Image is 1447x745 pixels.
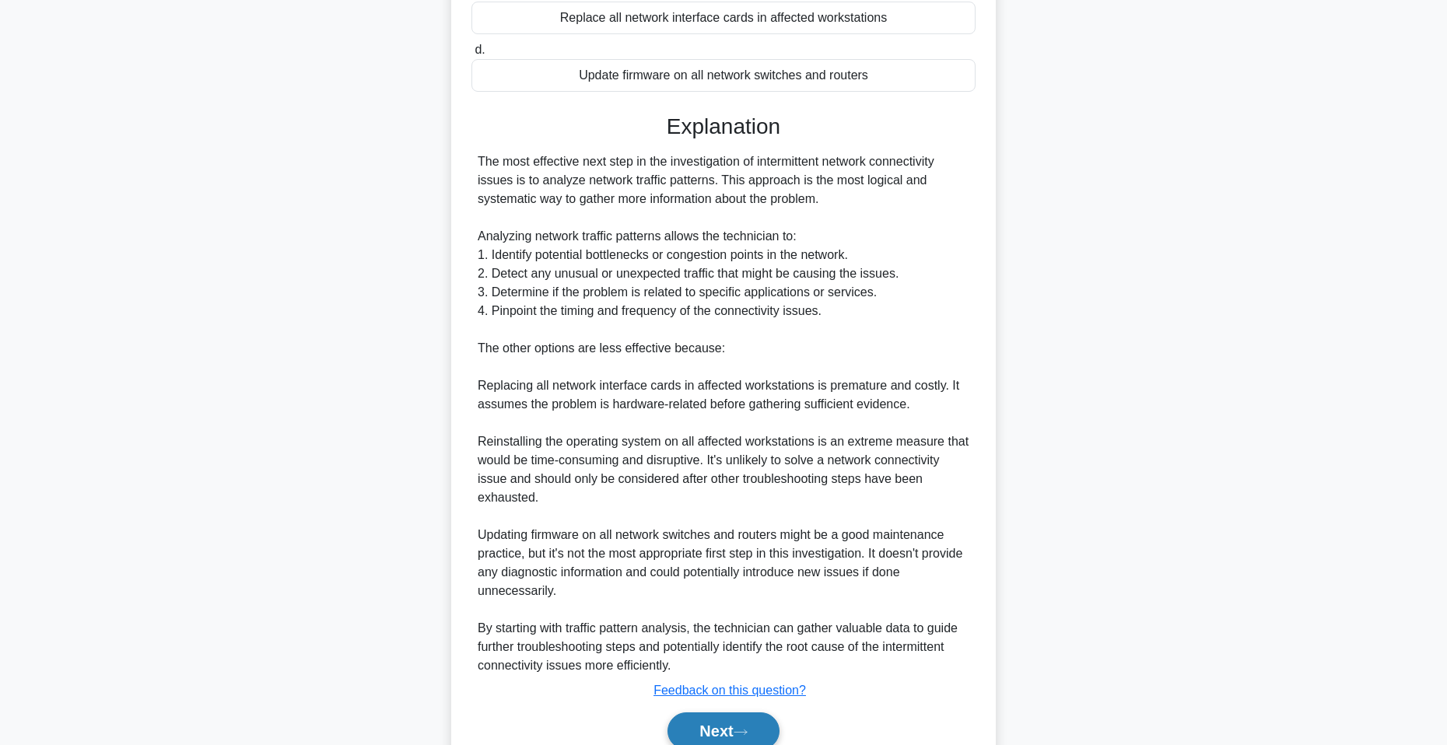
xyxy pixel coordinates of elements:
div: Replace all network interface cards in affected workstations [471,2,976,34]
div: Update firmware on all network switches and routers [471,59,976,92]
span: d. [475,43,485,56]
h3: Explanation [481,114,966,140]
div: The most effective next step in the investigation of intermittent network connectivity issues is ... [478,152,969,675]
a: Feedback on this question? [653,684,806,697]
